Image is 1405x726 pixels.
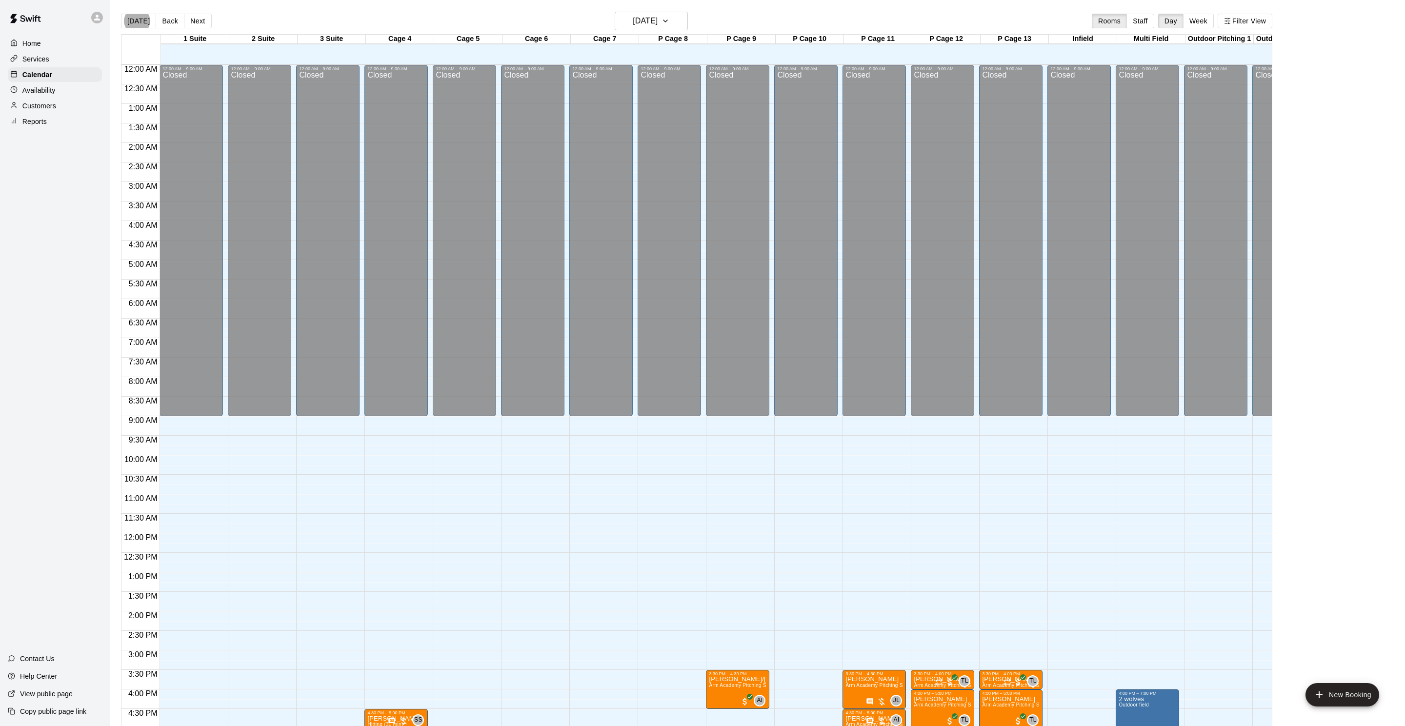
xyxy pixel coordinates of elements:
span: 6:00 AM [126,299,160,307]
div: 12:00 AM – 9:00 AM [162,66,220,71]
span: 9:00 AM [126,416,160,424]
a: Home [8,36,102,51]
span: 12:00 AM [122,65,160,73]
div: Sean Singh [412,714,424,726]
div: Outdoor Pitching 1 [1185,35,1254,44]
button: Filter View [1218,14,1272,28]
div: Closed [367,71,425,420]
p: Help Center [20,671,57,681]
span: All customers have paid [1013,677,1023,687]
button: [DATE] [615,12,688,30]
span: 4:00 AM [126,221,160,229]
div: 12:00 AM – 9:00 AM: Closed [979,65,1043,416]
div: Closed [436,71,493,420]
span: Arm Academy Pitching Session 30 min - Pitching [982,683,1095,688]
span: 3:30 AM [126,202,160,210]
div: 12:00 AM – 9:00 AM: Closed [501,65,564,416]
div: 12:00 AM – 9:00 AM [1050,66,1108,71]
span: TL [961,676,968,686]
div: Closed [1187,71,1244,420]
span: AI [757,696,763,706]
span: 7:30 AM [126,358,160,366]
button: [DATE] [121,14,156,28]
span: Recurring event [935,678,943,686]
div: 4:30 PM – 5:00 PM [367,710,425,715]
span: Recurring event [1004,678,1011,686]
span: 11:30 AM [122,514,160,522]
span: Arm Academy Pitching Session 1 Hour - Pitching [914,702,1027,707]
div: Closed [709,71,766,420]
span: 5:00 AM [126,260,160,268]
div: Tyler Levine [959,714,970,726]
span: TL [1029,715,1037,725]
span: 4:30 AM [126,241,160,249]
div: P Cage 10 [776,35,844,44]
div: 3:30 PM – 4:30 PM: Arm Academy Pitching Session 1 Hour - Pitching [843,670,906,709]
span: 12:00 PM [121,533,160,542]
span: TL [1029,676,1037,686]
p: View public page [20,689,73,699]
span: All customers have paid [945,677,955,687]
span: 10:30 AM [122,475,160,483]
div: 12:00 AM – 9:00 AM [914,66,971,71]
div: Closed [982,71,1040,420]
span: Andrew Imperatore [894,714,902,726]
div: 12:00 AM – 9:00 AM: Closed [1184,65,1247,416]
span: 2:00 AM [126,143,160,151]
div: 12:00 AM – 9:00 AM: Closed [1116,65,1179,416]
a: Reports [8,114,102,129]
span: 10:00 AM [122,455,160,464]
span: Tyler Levine [963,714,970,726]
div: 3:30 PM – 4:00 PM: Arm Academy Pitching Session 30 min - Pitching [979,670,1043,689]
p: Contact Us [20,654,55,664]
p: Copy public page link [20,706,86,716]
span: 4:00 PM [126,689,160,698]
div: 12:00 AM – 9:00 AM [1255,66,1313,71]
div: 2 Suite [229,35,298,44]
div: 12:00 AM – 9:00 AM [231,66,288,71]
div: P Cage 11 [844,35,912,44]
a: Services [8,52,102,66]
span: 12:30 PM [121,553,160,561]
div: 12:00 AM – 9:00 AM: Closed [706,65,769,416]
div: Closed [504,71,562,420]
div: 3:30 PM – 4:30 PM: Arm Academy Pitching Session 1 Hour - Pitching [706,670,769,709]
span: AI [893,715,899,725]
div: 12:00 AM – 9:00 AM [641,66,698,71]
span: TL [961,715,968,725]
button: Day [1158,14,1184,28]
span: 3:00 PM [126,650,160,659]
span: 5:30 AM [126,280,160,288]
div: Closed [1119,71,1176,420]
p: Reports [22,117,47,126]
span: SS [414,715,422,725]
div: 12:00 AM – 9:00 AM: Closed [911,65,974,416]
span: 2:30 PM [126,631,160,639]
span: 7:00 AM [126,338,160,346]
span: Arm Academy Pitching Session 1 Hour - Pitching [709,683,822,688]
div: 12:00 AM – 9:00 AM [299,66,357,71]
div: 12:00 AM – 9:00 AM [709,66,766,71]
div: 12:00 AM – 9:00 AM: Closed [638,65,701,416]
span: All customers have paid [1013,716,1023,726]
p: Customers [22,101,56,111]
button: Staff [1126,14,1154,28]
span: Arm Academy Pitching Session 1 Hour - Pitching [982,702,1095,707]
div: Closed [1050,71,1108,420]
div: Calendar [8,67,102,82]
span: 3:00 AM [126,182,160,190]
div: 12:00 AM – 9:00 AM: Closed [228,65,291,416]
div: 12:00 AM – 9:00 AM [1119,66,1176,71]
div: Johnnie Larossa [890,695,902,706]
div: 12:00 AM – 9:00 AM [572,66,630,71]
span: 6:30 AM [126,319,160,327]
div: 4:00 PM – 5:00 PM [914,691,971,696]
div: Closed [845,71,903,420]
span: Tyler Levine [1031,675,1039,687]
p: Home [22,39,41,48]
div: Closed [641,71,698,420]
span: 9:30 AM [126,436,160,444]
div: Closed [231,71,288,420]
